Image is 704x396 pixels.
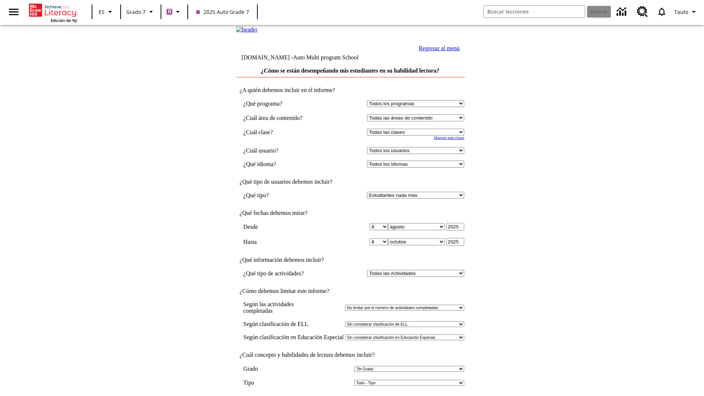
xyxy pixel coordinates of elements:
span: 2025 Auto Grade 7 [196,8,249,16]
td: ¿Qué tipo? [243,192,326,199]
span: Edición de NJ [51,18,77,23]
td: ¿Qué fechas debemos mirar? [236,210,465,216]
td: Tipo [243,379,263,386]
button: Perfil/Configuración [671,5,701,18]
button: Lenguaje: ES, Selecciona un idioma [95,5,118,18]
td: ¿Qué tipo de actividades? [243,270,326,277]
span: Tauto [674,8,688,16]
a: Regresar al menú [419,45,460,51]
a: Notificaciones [652,2,671,21]
td: Desde [243,223,326,231]
td: ¿A quién debemos incluir en el informe? [236,87,465,93]
td: Grado [243,366,269,372]
span: ES [99,8,104,16]
button: Abrir el menú lateral [3,1,25,23]
button: Grado: Grado 7, Elige un grado [123,5,158,18]
td: [DOMAIN_NAME] - [242,54,376,61]
a: Muestre más clases [434,136,464,140]
td: ¿Cuál usuario? [243,147,326,154]
a: Centro de recursos, Se abrirá en una pestaña nueva. [632,2,652,22]
td: ¿Cómo debemos limitar este informe? [236,288,465,294]
td: ¿Cuál concepto y habilidades de lectura debemos incluir? [236,352,465,358]
input: Buscar campo [484,6,585,18]
td: ¿Cuál clase? [243,129,326,136]
td: Hasta [243,238,326,246]
td: Según clasificación en Educación Especial [243,334,344,341]
td: Según clasificación de ELL [243,321,344,327]
td: ¿Qué idioma? [243,161,326,168]
img: header [236,26,258,33]
span: B [168,7,171,16]
a: ¿Cómo se están desempeñando mis estudiantes en su habilidad lectora? [261,67,440,74]
div: Portada [29,2,77,23]
span: Grado 7 [126,8,146,16]
td: ¿Qué información debemos incluir? [236,257,465,263]
nobr: ¿Cuál área de contenido? [243,115,302,121]
nobr: Auto Multi program School [293,54,358,60]
button: Boost El color de la clase es morado/púrpura. Cambiar el color de la clase. [164,5,185,18]
td: ¿Qué programa? [243,100,326,107]
td: Según las actividades completadas [243,301,344,314]
td: ¿Qué tipo de usuarios debemos incluir? [236,179,465,185]
a: Centro de información [612,2,632,22]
